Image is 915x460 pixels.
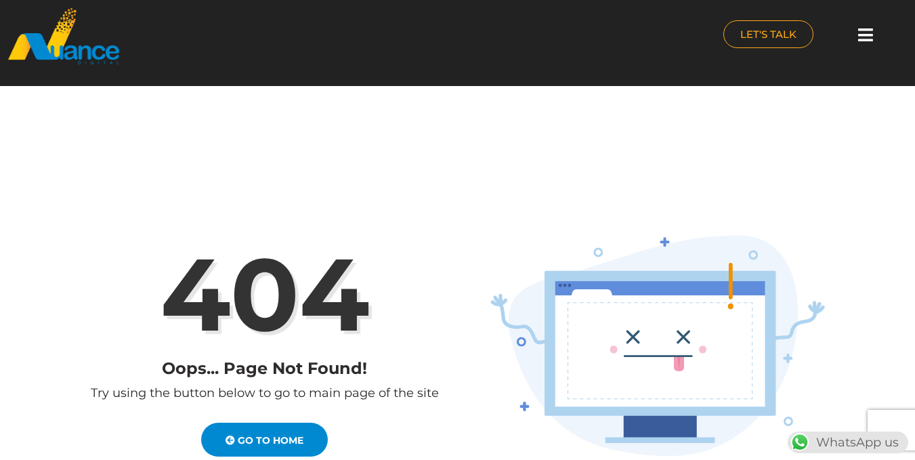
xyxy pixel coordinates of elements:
[89,359,441,379] h3: Oops... Page Not Found!
[788,432,908,453] div: WhatsApp us
[201,423,328,457] a: Go to Home
[788,435,908,450] a: WhatsAppWhatsApp us
[723,20,813,48] a: LET'S TALK
[789,432,811,453] img: WhatsApp
[7,7,121,66] img: nuance-qatar_logo
[7,7,451,66] a: nuance-qatar_logo
[89,383,441,457] div: Try using the button below to go to main page of the site
[161,232,369,356] strong: 404
[740,29,796,39] span: LET'S TALK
